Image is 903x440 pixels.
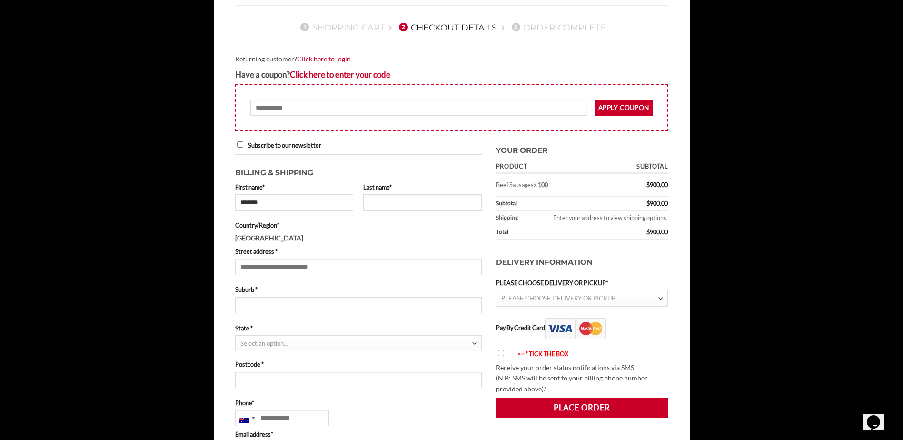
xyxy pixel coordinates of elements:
iframe: chat widget [863,402,893,430]
span: 2 [399,23,407,31]
a: 1Shopping Cart [298,22,385,32]
th: Shipping [496,211,526,225]
a: 2Checkout details [396,22,497,32]
label: Pay By Credit Card [496,324,606,331]
th: Product [496,160,602,174]
td: Enter your address to view shipping options. [526,211,668,225]
h3: Billing & Shipping [235,162,482,179]
button: Apply coupon [595,100,653,116]
span: PLEASE CHOOSE DELIVERY OR PICKUP [501,294,615,302]
div: Returning customer? [235,54,668,65]
label: Country/Region [235,220,482,230]
div: Australia: +61 [236,410,258,426]
label: State [235,323,482,333]
p: Receive your order status notifications via SMS (N.B: SMS will be sent to your billing phone numb... [496,362,668,395]
label: First name [235,182,354,192]
bdi: 900.00 [646,200,668,207]
label: Email address [235,430,482,439]
span: $ [646,200,650,207]
div: Have a coupon? [235,68,668,81]
button: Place order [496,398,668,418]
label: Last name [363,182,482,192]
span: $ [646,228,650,236]
bdi: 900.00 [646,228,668,236]
input: <-- * TICK THE BOX [498,350,504,356]
span: $ [646,181,650,189]
span: 1 [300,23,309,31]
nav: Checkout steps [235,15,668,40]
th: Subtotal [602,160,668,174]
span: Select an option… [240,340,288,347]
a: Enter your coupon code [290,70,390,80]
span: State [235,335,482,351]
h3: Delivery Information [496,247,668,278]
th: Total [496,225,602,240]
label: Phone [235,398,482,408]
strong: [GEOGRAPHIC_DATA] [235,234,303,242]
td: Beef Sausages [496,174,602,196]
strong: × 100 [534,181,548,189]
bdi: 900.00 [646,181,668,189]
font: <-- * TICK THE BOX [517,350,568,358]
label: Suburb [235,285,482,294]
h3: Your order [496,140,668,157]
label: PLEASE CHOOSE DELIVERY OR PICKUP [496,278,668,288]
label: Street address [235,247,482,256]
img: Pay By Credit Card [545,318,606,339]
th: Subtotal [496,197,602,211]
span: Subscribe to our newsletter [248,141,321,149]
label: Postcode [235,360,482,369]
a: Click here to login [297,55,351,63]
img: arrow-blink.gif [509,352,517,358]
input: Subscribe to our newsletter [237,141,243,148]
